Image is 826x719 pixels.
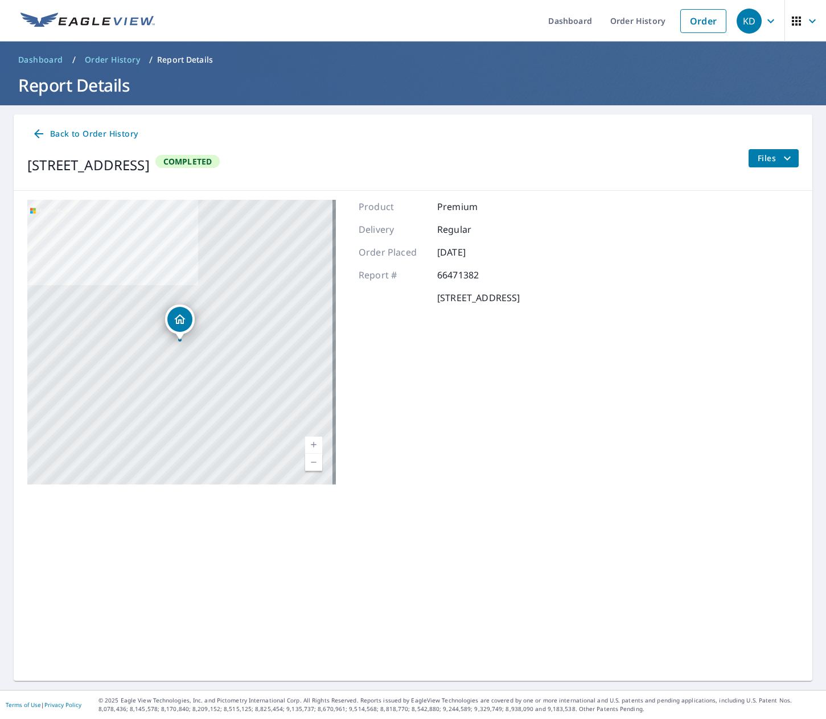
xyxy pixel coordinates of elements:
[6,701,81,708] p: |
[437,200,506,213] p: Premium
[14,51,68,69] a: Dashboard
[20,13,155,30] img: EV Logo
[6,701,41,709] a: Terms of Use
[80,51,145,69] a: Order History
[680,9,726,33] a: Order
[27,124,142,145] a: Back to Order History
[437,245,506,259] p: [DATE]
[18,54,63,65] span: Dashboard
[85,54,140,65] span: Order History
[737,9,762,34] div: KD
[32,127,138,141] span: Back to Order History
[437,268,506,282] p: 66471382
[748,149,799,167] button: filesDropdownBtn-66471382
[27,155,150,175] div: [STREET_ADDRESS]
[44,701,81,709] a: Privacy Policy
[305,454,322,471] a: Current Level 17, Zoom Out
[305,437,322,454] a: Current Level 17, Zoom In
[149,53,153,67] li: /
[437,223,506,236] p: Regular
[758,151,794,165] span: Files
[157,156,219,167] span: Completed
[157,54,213,65] p: Report Details
[72,53,76,67] li: /
[98,696,820,713] p: © 2025 Eagle View Technologies, Inc. and Pictometry International Corp. All Rights Reserved. Repo...
[359,245,427,259] p: Order Placed
[14,73,812,97] h1: Report Details
[359,268,427,282] p: Report #
[359,200,427,213] p: Product
[437,291,520,305] p: [STREET_ADDRESS]
[359,223,427,236] p: Delivery
[14,51,812,69] nav: breadcrumb
[165,305,195,340] div: Dropped pin, building 1, Residential property, 25165 Monte Verde St Carmel, CA 93923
